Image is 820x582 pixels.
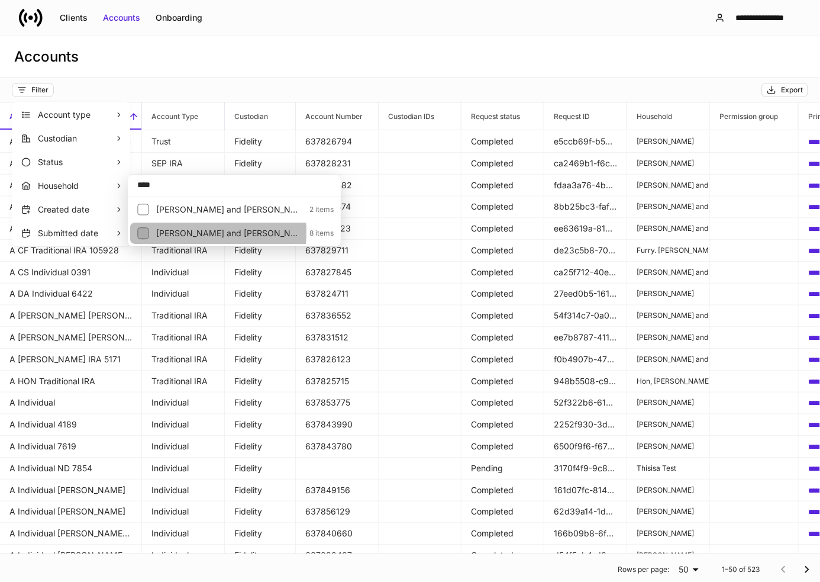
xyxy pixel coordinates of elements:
p: Household [38,180,115,192]
p: Voss, Jerry and Beth [156,227,302,239]
p: Account type [38,109,115,121]
p: Voss, Elizabeth and Rebecca [156,204,302,216]
p: Status [38,156,115,168]
p: Created date [38,204,115,216]
p: 2 items [302,205,334,214]
p: Custodian [38,133,115,144]
p: 8 items [302,229,334,238]
p: Submitted date [38,227,115,239]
